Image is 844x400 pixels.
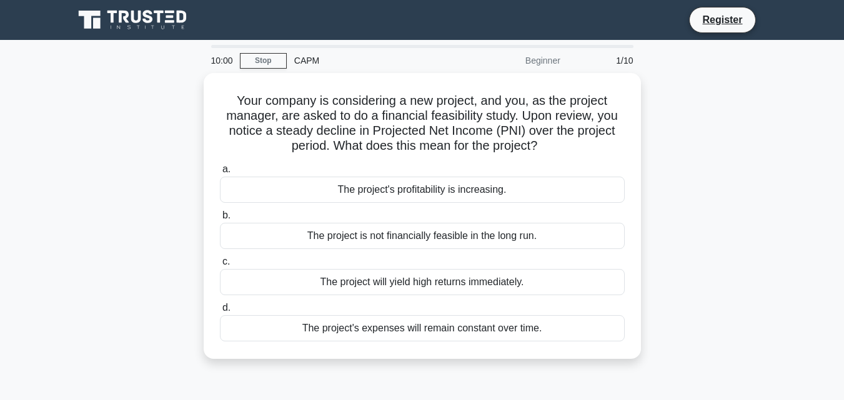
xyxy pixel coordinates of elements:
div: 10:00 [204,48,240,73]
span: c. [222,256,230,266]
div: The project is not financially feasible in the long run. [220,223,625,249]
h5: Your company is considering a new project, and you, as the project manager, are asked to do a fin... [219,93,626,154]
div: CAPM [287,48,459,73]
span: b. [222,210,231,220]
div: The project's profitability is increasing. [220,177,625,203]
div: 1/10 [568,48,641,73]
span: d. [222,302,231,313]
a: Register [695,12,750,27]
div: The project will yield high returns immediately. [220,269,625,295]
div: The project's expenses will remain constant over time. [220,315,625,341]
span: a. [222,163,231,174]
a: Stop [240,53,287,69]
div: Beginner [459,48,568,73]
